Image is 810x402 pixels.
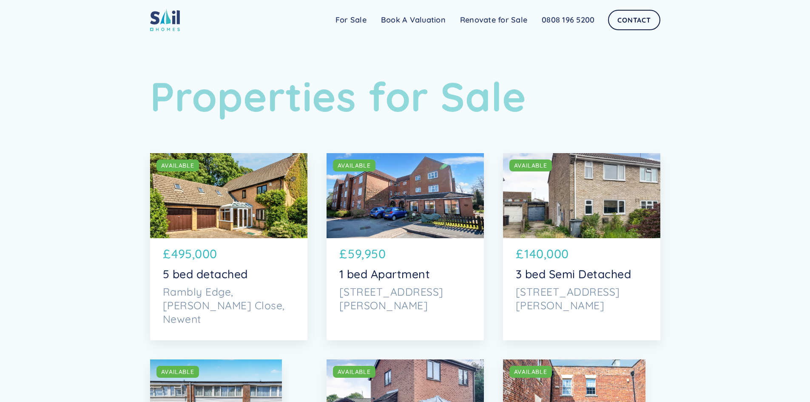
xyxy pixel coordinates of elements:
p: 1 bed Apartment [339,267,471,281]
p: [STREET_ADDRESS][PERSON_NAME] [339,285,471,312]
div: AVAILABLE [514,161,547,170]
a: AVAILABLE£495,0005 bed detachedRambly Edge, [PERSON_NAME] Close, Newent [150,153,307,340]
p: 5 bed detached [163,267,295,281]
p: 59,950 [348,245,386,263]
p: 140,000 [524,245,569,263]
a: For Sale [328,11,374,29]
div: AVAILABLE [161,161,194,170]
div: AVAILABLE [161,368,194,376]
div: AVAILABLE [338,368,371,376]
h1: Properties for Sale [150,72,660,121]
p: £ [163,245,171,263]
div: AVAILABLE [338,161,371,170]
a: 0808 196 5200 [534,11,602,29]
p: £ [516,245,524,263]
a: Book A Valuation [374,11,453,29]
div: AVAILABLE [514,368,547,376]
a: AVAILABLE£59,9501 bed Apartment[STREET_ADDRESS][PERSON_NAME] [327,153,484,340]
p: [STREET_ADDRESS][PERSON_NAME] [516,285,648,312]
img: sail home logo colored [150,9,180,31]
p: Rambly Edge, [PERSON_NAME] Close, Newent [163,285,295,326]
p: 495,000 [171,245,217,263]
p: £ [339,245,347,263]
a: AVAILABLE£140,0003 bed Semi Detached[STREET_ADDRESS][PERSON_NAME] [503,153,660,340]
p: 3 bed Semi Detached [516,267,648,281]
a: Renovate for Sale [453,11,534,29]
a: Contact [608,10,660,30]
